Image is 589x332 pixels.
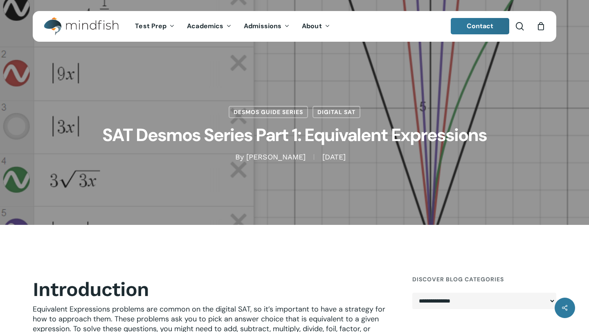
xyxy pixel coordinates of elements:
span: Academics [187,22,223,30]
a: Contact [451,18,510,34]
h1: SAT Desmos Series Part 1: Equivalent Expressions [90,118,499,152]
nav: Main Menu [129,11,336,42]
b: Introduction [33,278,149,301]
a: Cart [536,22,545,31]
a: Academics [181,23,238,30]
span: Admissions [244,22,281,30]
h4: Discover Blog Categories [412,272,556,287]
header: Main Menu [33,11,556,42]
span: [DATE] [314,154,354,160]
a: Admissions [238,23,296,30]
span: Test Prep [135,22,166,30]
a: Digital SAT [312,106,360,118]
span: By [235,154,244,160]
a: [PERSON_NAME] [246,153,306,161]
a: Test Prep [129,23,181,30]
a: Desmos Guide Series [229,106,308,118]
a: About [296,23,336,30]
span: About [302,22,322,30]
span: Contact [467,22,494,30]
